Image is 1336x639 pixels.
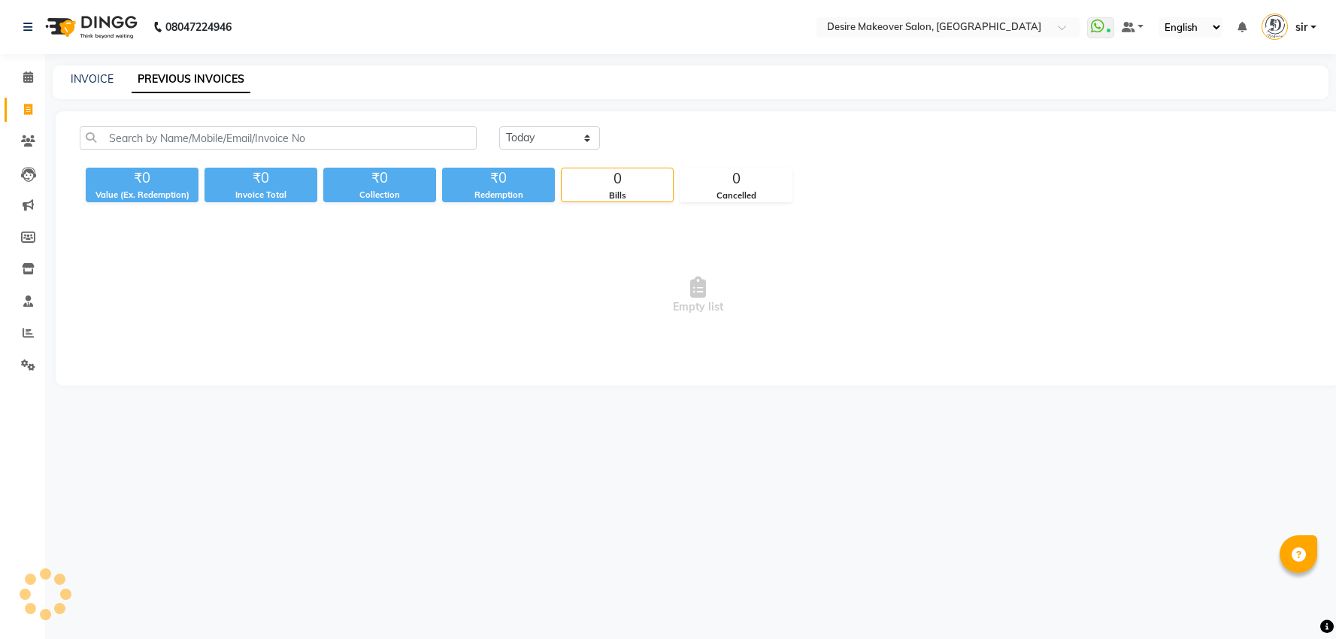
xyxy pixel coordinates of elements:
[1262,14,1288,40] img: sir
[132,66,250,93] a: PREVIOUS INVOICES
[204,168,317,189] div: ₹0
[680,189,792,202] div: Cancelled
[204,189,317,201] div: Invoice Total
[80,126,477,150] input: Search by Name/Mobile/Email/Invoice No
[680,168,792,189] div: 0
[165,6,232,48] b: 08047224946
[562,189,673,202] div: Bills
[86,168,198,189] div: ₹0
[71,72,114,86] a: INVOICE
[562,168,673,189] div: 0
[323,168,436,189] div: ₹0
[86,189,198,201] div: Value (Ex. Redemption)
[1295,20,1307,35] span: sir
[323,189,436,201] div: Collection
[38,6,141,48] img: logo
[1273,579,1321,624] iframe: chat widget
[442,189,555,201] div: Redemption
[442,168,555,189] div: ₹0
[80,220,1316,371] span: Empty list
